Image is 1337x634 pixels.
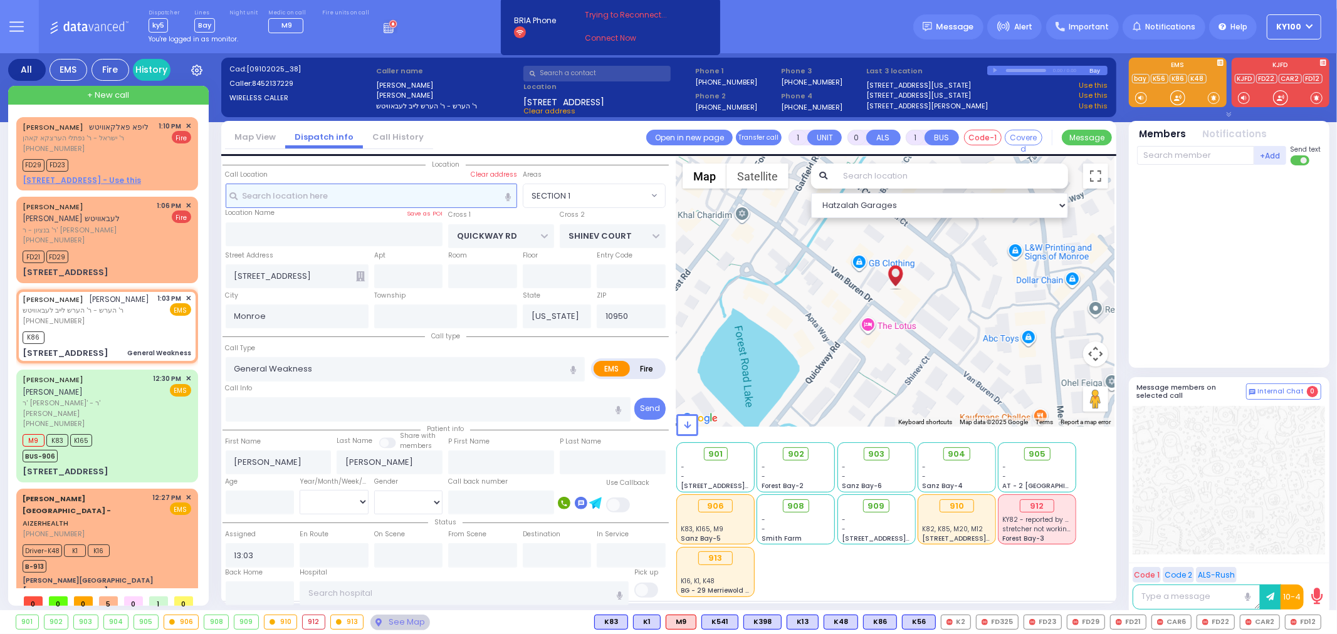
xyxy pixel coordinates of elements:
[300,529,328,539] label: En Route
[226,291,239,301] label: City
[170,502,191,515] span: EMS
[448,210,471,220] label: Cross 1
[1281,585,1304,610] button: 10-4
[1256,74,1277,83] a: FD22
[633,615,661,630] div: BLS
[23,494,111,528] a: AIZERHEALTH
[23,266,108,279] div: [STREET_ADDRESS]
[246,64,301,74] span: [09102025_38]
[666,615,696,630] div: ALS
[922,462,926,472] span: -
[629,361,664,377] label: Fire
[1246,383,1321,400] button: Internal Chat 0
[234,615,258,629] div: 909
[1140,127,1187,142] button: Members
[374,477,398,487] label: Gender
[204,615,228,629] div: 908
[23,175,141,185] u: [STREET_ADDRESS] - Use this
[425,331,466,341] span: Call type
[149,18,168,33] span: ky5
[158,294,182,303] span: 1:03 PM
[265,615,297,629] div: 910
[281,20,292,30] span: M9
[1258,387,1304,396] span: Internal Chat
[523,251,538,261] label: Floor
[186,200,191,211] span: ✕
[863,615,897,630] div: BLS
[1083,164,1108,189] button: Toggle fullscreen view
[16,615,38,629] div: 901
[70,434,92,447] span: K165
[226,208,275,218] label: Location Name
[407,209,443,218] label: Save as POI
[23,305,150,316] span: ר' הערש - ר' הערש לייב לעבאוויטש
[922,524,983,534] span: K82, K85, M20, M12
[229,78,372,89] label: Caller:
[523,81,691,92] label: Location
[842,534,960,543] span: [STREET_ADDRESS][PERSON_NAME]
[695,66,777,76] span: Phone 1
[426,160,466,169] span: Location
[300,477,369,487] div: Year/Month/Week/Day
[597,251,632,261] label: Entry Code
[448,477,508,487] label: Call back number
[1116,619,1122,625] img: red-radio-icon.svg
[374,251,385,261] label: Apt
[471,170,517,180] label: Clear address
[226,343,256,353] label: Call Type
[8,59,46,81] div: All
[186,293,191,304] span: ✕
[835,164,1067,189] input: Search location
[46,251,68,263] span: FD29
[23,133,149,143] span: ר' ישראל - ר' נפתלי הערצקא קאהן
[1163,567,1194,583] button: Code 2
[1232,62,1329,71] label: KJFD
[1029,619,1036,625] img: red-radio-icon.svg
[868,500,885,512] span: 909
[1067,615,1105,630] div: FD29
[23,225,153,236] span: ר' בנציון - ר' [PERSON_NAME]
[1079,101,1108,112] a: Use this
[523,170,542,180] label: Areas
[946,619,953,625] img: red-radio-icon.svg
[23,251,45,263] span: FD21
[226,170,268,180] label: Call Location
[681,576,715,586] span: K16, K1, K48
[1291,619,1297,625] img: red-radio-icon.svg
[172,210,191,223] span: Fire
[428,517,463,527] span: Status
[23,122,83,132] a: [PERSON_NAME]
[174,596,193,606] span: 0
[523,66,671,81] input: Search a contact
[1197,615,1235,630] div: FD22
[154,374,182,383] span: 12:30 PM
[23,331,45,344] span: K86
[149,34,238,44] span: You're logged in as monitor.
[1285,615,1321,630] div: FD12
[300,581,629,605] input: Search hospital
[448,437,490,447] label: P First Name
[867,101,988,112] a: [STREET_ADDRESS][PERSON_NAME]
[23,213,120,224] span: [PERSON_NAME] לעבאוויטש
[23,418,85,429] span: [PHONE_NUMBER]
[1133,567,1161,583] button: Code 1
[1291,145,1321,154] span: Send text
[376,66,519,76] label: Caller name
[23,544,62,557] span: Driver-K48
[226,568,263,578] label: Back Home
[701,615,738,630] div: K541
[902,615,936,630] div: BLS
[149,9,180,17] label: Dispatcher
[585,9,684,21] span: Trying to Reconnect...
[172,131,191,143] span: Fire
[23,235,85,245] span: [PHONE_NUMBER]
[679,410,721,427] img: Google
[762,534,802,543] span: Smith Farm
[1196,567,1237,583] button: ALS-Rush
[170,303,191,316] span: EMS
[523,106,575,116] span: Clear address
[681,586,752,595] span: BG - 29 Merriewold S.
[285,131,363,143] a: Dispatch info
[252,78,293,88] span: 8452137229
[448,529,486,539] label: From Scene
